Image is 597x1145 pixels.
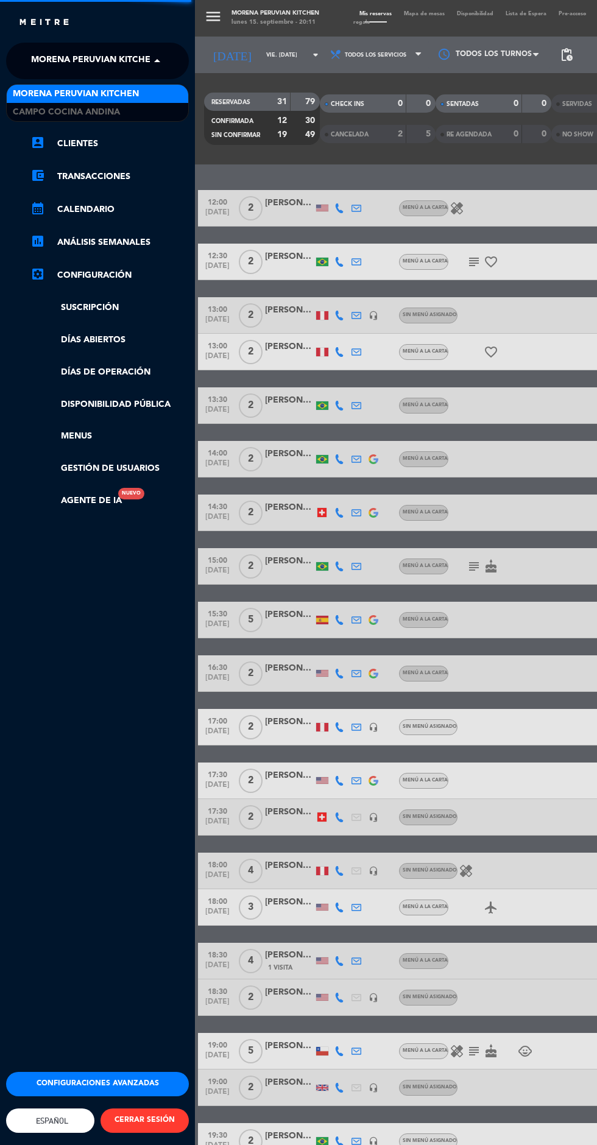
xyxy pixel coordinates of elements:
[30,494,122,508] a: Agente de IANuevo
[118,488,144,499] div: Nuevo
[30,333,189,347] a: Días abiertos
[30,136,189,151] a: account_boxClientes
[18,18,70,27] img: MEITRE
[30,235,189,250] a: assessmentANÁLISIS SEMANALES
[13,105,120,119] span: Campo Cocina Andina
[30,202,189,217] a: calendar_monthCalendario
[30,365,189,379] a: Días de Operación
[30,301,189,315] a: Suscripción
[6,1072,189,1096] button: Configuraciones avanzadas
[33,1116,68,1126] span: Español
[31,48,157,74] span: Morena Peruvian Kitchen
[30,234,45,248] i: assessment
[30,169,189,184] a: account_balance_walletTransacciones
[30,267,45,281] i: settings_applications
[30,462,189,476] a: Gestión de usuarios
[30,168,45,183] i: account_balance_wallet
[30,135,45,150] i: account_box
[30,429,189,443] a: Menus
[30,201,45,216] i: calendar_month
[30,268,189,283] a: Configuración
[13,87,139,101] span: Morena Peruvian Kitchen
[30,398,189,412] a: Disponibilidad pública
[101,1108,189,1133] button: CERRAR SESIÓN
